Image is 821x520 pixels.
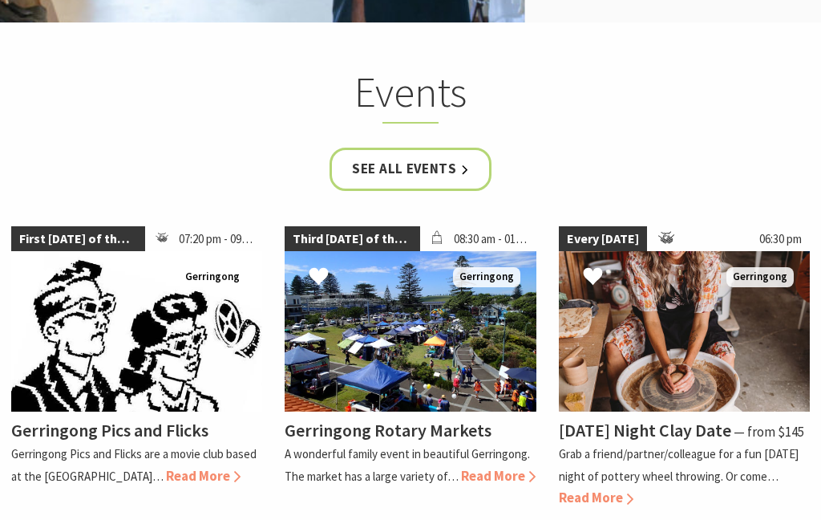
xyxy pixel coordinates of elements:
span: Every [DATE] [559,226,647,252]
span: 08:30 am - 01:30 pm [446,226,536,252]
img: Christmas Market and Street Parade [285,251,536,412]
a: Every [DATE] 06:30 pm Photo shows female sitting at pottery wheel with hands on a ball of clay Ge... [559,226,810,509]
a: See all Events [330,148,491,190]
span: Read More [166,467,241,485]
span: 07:20 pm - 09:30 pm [171,226,262,252]
h4: Gerringong Pics and Flicks [11,419,208,441]
p: A wonderful family event in beautiful Gerringong. The market has a large variety of… [285,446,530,483]
p: Gerringong Pics and Flicks are a movie club based at the [GEOGRAPHIC_DATA]… [11,446,257,483]
a: First [DATE] of the month 07:20 pm - 09:30 pm Gerringong Gerringong Pics and Flicks Gerringong Pi... [11,226,262,509]
span: First [DATE] of the month [11,226,145,252]
button: Click to Favourite Gerringong Pics and Flicks [19,250,71,305]
span: ⁠— from $145 [734,423,804,441]
button: Click to Favourite Friday Night Clay Date [567,250,619,305]
span: Gerringong [726,267,794,287]
button: Click to Favourite Gerringong Rotary Markets [293,250,345,305]
img: Photo shows female sitting at pottery wheel with hands on a ball of clay [559,251,810,412]
p: Grab a friend/partner/colleague for a fun [DATE] night of pottery wheel throwing. Or come… [559,446,799,483]
h4: [DATE] Night Clay Date [559,419,731,441]
span: 06:30 pm [751,226,810,252]
span: Gerringong [179,267,246,287]
h2: Events [144,67,678,124]
span: Read More [461,467,536,485]
span: Read More [559,489,633,506]
span: Third [DATE] of the Month [285,226,419,252]
a: Third [DATE] of the Month 08:30 am - 01:30 pm Christmas Market and Street Parade Gerringong Gerri... [285,226,536,509]
span: Gerringong [453,267,520,287]
h4: Gerringong Rotary Markets [285,419,491,441]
